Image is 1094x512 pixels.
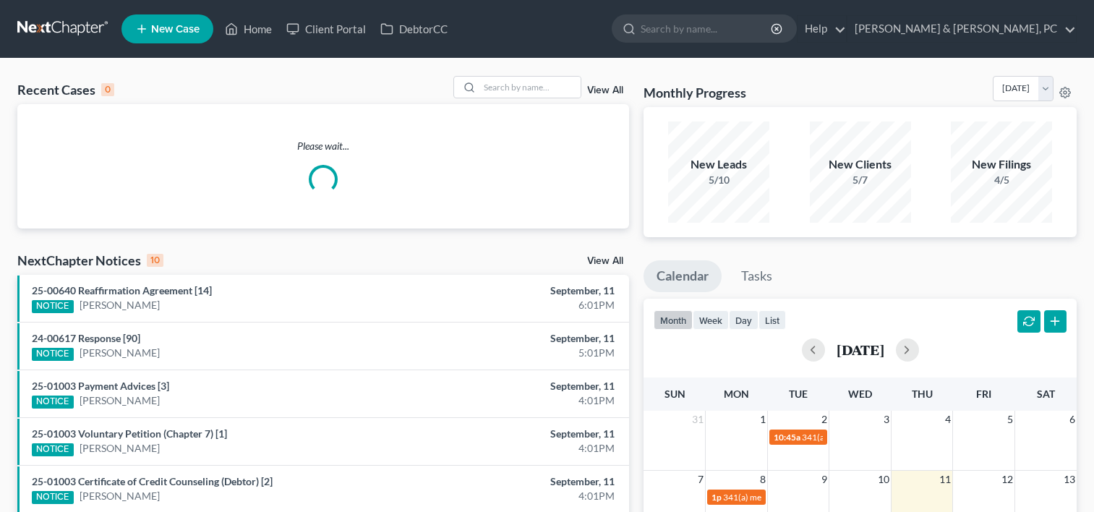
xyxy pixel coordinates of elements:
[80,298,160,312] a: [PERSON_NAME]
[17,81,114,98] div: Recent Cases
[820,411,829,428] span: 2
[279,16,373,42] a: Client Portal
[430,283,615,298] div: September, 11
[32,443,74,456] div: NOTICE
[644,260,722,292] a: Calendar
[1000,471,1014,488] span: 12
[938,471,952,488] span: 11
[430,298,615,312] div: 6:01PM
[147,254,163,267] div: 10
[876,471,891,488] span: 10
[758,411,767,428] span: 1
[654,310,693,330] button: month
[691,411,705,428] span: 31
[837,342,884,357] h2: [DATE]
[32,300,74,313] div: NOTICE
[774,432,800,443] span: 10:45a
[820,471,829,488] span: 9
[693,310,729,330] button: week
[101,83,114,96] div: 0
[32,348,74,361] div: NOTICE
[723,492,863,503] span: 341(a) meeting for [PERSON_NAME]
[1037,388,1055,400] span: Sat
[430,474,615,489] div: September, 11
[848,388,872,400] span: Wed
[430,379,615,393] div: September, 11
[373,16,455,42] a: DebtorCC
[951,173,1052,187] div: 4/5
[976,388,991,400] span: Fri
[80,346,160,360] a: [PERSON_NAME]
[668,173,769,187] div: 5/10
[641,15,773,42] input: Search by name...
[1006,411,1014,428] span: 5
[644,84,746,101] h3: Monthly Progress
[32,284,212,296] a: 25-00640 Reaffirmation Agreement [14]
[479,77,581,98] input: Search by name...
[32,491,74,504] div: NOTICE
[218,16,279,42] a: Home
[32,332,140,344] a: 24-00617 Response [90]
[711,492,722,503] span: 1p
[17,139,629,153] p: Please wait...
[430,393,615,408] div: 4:01PM
[728,260,785,292] a: Tasks
[802,432,941,443] span: 341(a) meeting for [PERSON_NAME]
[430,441,615,456] div: 4:01PM
[789,388,808,400] span: Tue
[430,427,615,441] div: September, 11
[758,310,786,330] button: list
[664,388,685,400] span: Sun
[80,489,160,503] a: [PERSON_NAME]
[80,441,160,456] a: [PERSON_NAME]
[1062,471,1077,488] span: 13
[810,173,911,187] div: 5/7
[151,24,200,35] span: New Case
[32,427,227,440] a: 25-01003 Voluntary Petition (Chapter 7) [1]
[80,393,160,408] a: [PERSON_NAME]
[951,156,1052,173] div: New Filings
[798,16,846,42] a: Help
[32,380,169,392] a: 25-01003 Payment Advices [3]
[944,411,952,428] span: 4
[912,388,933,400] span: Thu
[696,471,705,488] span: 7
[32,475,273,487] a: 25-01003 Certificate of Credit Counseling (Debtor) [2]
[1068,411,1077,428] span: 6
[587,85,623,95] a: View All
[430,489,615,503] div: 4:01PM
[668,156,769,173] div: New Leads
[758,471,767,488] span: 8
[847,16,1076,42] a: [PERSON_NAME] & [PERSON_NAME], PC
[430,346,615,360] div: 5:01PM
[32,396,74,409] div: NOTICE
[430,331,615,346] div: September, 11
[882,411,891,428] span: 3
[724,388,749,400] span: Mon
[17,252,163,269] div: NextChapter Notices
[810,156,911,173] div: New Clients
[587,256,623,266] a: View All
[729,310,758,330] button: day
